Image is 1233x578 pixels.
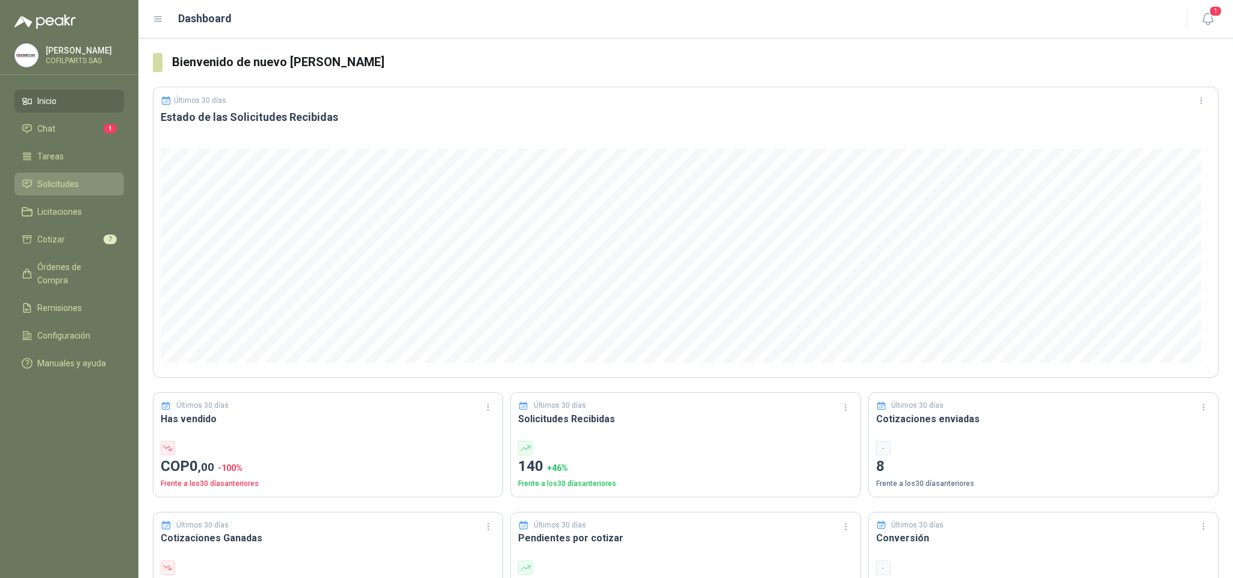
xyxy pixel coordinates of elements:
a: Inicio [14,90,124,112]
p: Frente a los 30 días anteriores [876,478,1211,490]
span: 1 [1209,5,1222,17]
a: Manuales y ayuda [14,352,124,375]
p: 140 [518,455,853,478]
h1: Dashboard [178,10,232,27]
p: Últimos 30 días [891,520,944,531]
h3: Pendientes por cotizar [518,530,853,546]
span: Solicitudes [37,177,79,191]
span: 7 [104,235,117,244]
p: Últimos 30 días [176,520,229,531]
img: Company Logo [15,44,38,67]
span: 1 [104,124,117,134]
span: Remisiones [37,301,82,315]
span: 0 [190,458,214,475]
a: Órdenes de Compra [14,256,124,292]
div: - [876,561,891,575]
p: Últimos 30 días [891,400,944,411]
p: Últimos 30 días [174,96,226,105]
span: Licitaciones [37,205,82,218]
h3: Bienvenido de nuevo [PERSON_NAME] [172,53,1219,72]
button: 1 [1197,8,1219,30]
a: Licitaciones [14,200,124,223]
p: Últimos 30 días [534,400,586,411]
span: -100 % [218,463,243,473]
h3: Cotizaciones Ganadas [161,530,495,546]
p: Frente a los 30 días anteriores [518,478,853,490]
a: Chat1 [14,117,124,140]
p: COFILPARTS SAS [46,57,121,64]
a: Tareas [14,145,124,168]
span: Tareas [37,150,64,163]
h3: Cotizaciones enviadas [876,411,1211,426]
h3: Solicitudes Recibidas [518,411,853,426]
p: COP [161,455,495,478]
div: - [876,441,891,455]
span: Órdenes de Compra [37,260,113,287]
span: ,00 [198,460,214,474]
p: Últimos 30 días [534,520,586,531]
a: Configuración [14,324,124,347]
span: Inicio [37,94,57,108]
span: + 46 % [547,463,568,473]
a: Cotizar7 [14,228,124,251]
p: 8 [876,455,1211,478]
span: Chat [37,122,55,135]
p: Últimos 30 días [176,400,229,411]
img: Logo peakr [14,14,76,29]
h3: Has vendido [161,411,495,426]
a: Solicitudes [14,173,124,195]
p: [PERSON_NAME] [46,46,121,55]
h3: Conversión [876,530,1211,546]
p: Frente a los 30 días anteriores [161,478,495,490]
span: Cotizar [37,233,65,246]
a: Remisiones [14,297,124,319]
span: Configuración [37,329,90,342]
h3: Estado de las Solicitudes Recibidas [161,110,1211,125]
span: Manuales y ayuda [37,357,106,370]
